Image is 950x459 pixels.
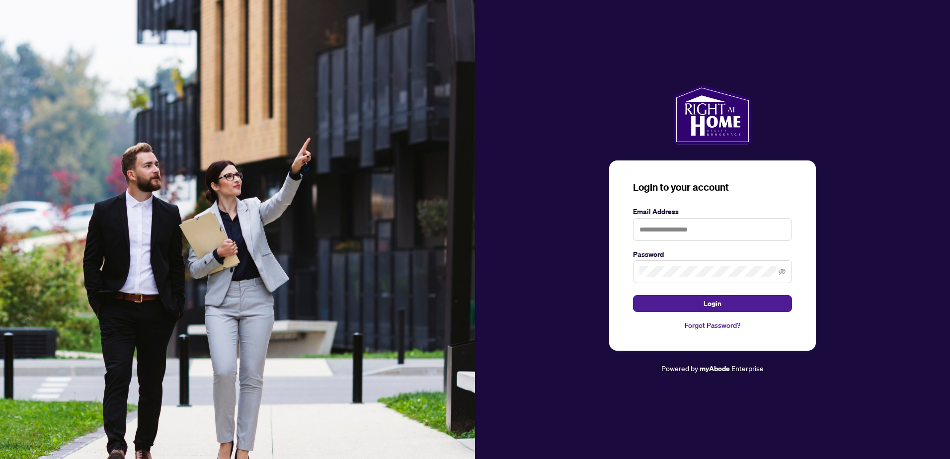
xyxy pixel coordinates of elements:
h3: Login to your account [633,180,792,194]
span: Enterprise [731,364,764,373]
label: Email Address [633,206,792,217]
img: ma-logo [674,85,751,145]
span: Powered by [661,364,698,373]
button: Login [633,295,792,312]
label: Password [633,249,792,260]
span: Login [704,296,721,311]
a: myAbode [700,363,730,374]
span: eye-invisible [779,268,786,275]
a: Forgot Password? [633,320,792,331]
